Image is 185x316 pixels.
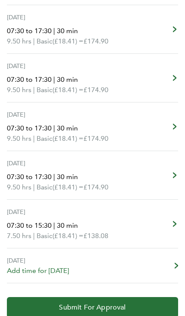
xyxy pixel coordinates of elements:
[83,183,108,191] span: £174.90
[52,232,83,240] span: (£18.41) =
[7,173,52,181] span: 07:30 to 17:30
[52,183,83,191] span: (£18.41) =
[7,54,178,102] a: [DATE]
[33,134,35,143] span: |
[7,102,178,151] a: [DATE]
[57,75,78,84] span: 30 min
[57,27,78,35] span: 30 min
[7,37,31,45] span: 9.50 hrs
[57,173,78,181] span: 30 min
[7,158,115,168] div: [DATE]
[37,182,52,192] span: Basic
[52,134,83,143] span: (£18.41) =
[83,37,108,45] span: £174.90
[52,86,83,94] span: (£18.41) =
[7,255,69,266] div: [DATE]
[37,231,52,241] span: Basic
[57,124,78,132] span: 30 min
[53,75,55,84] span: |
[33,86,35,94] span: |
[53,221,55,229] span: |
[37,36,52,46] span: Basic
[33,183,35,191] span: |
[7,200,178,248] a: [DATE]
[52,37,83,45] span: (£18.41) =
[83,86,108,94] span: £174.90
[7,12,115,22] div: [DATE]
[7,86,31,94] span: 9.50 hrs
[53,124,55,132] span: |
[33,37,35,45] span: |
[7,183,31,191] span: 9.50 hrs
[53,27,55,35] span: |
[7,248,178,283] a: [DATE]
[37,85,52,95] span: Basic
[7,151,178,200] a: [DATE]
[53,173,55,181] span: |
[83,134,108,143] span: £174.90
[7,124,52,132] span: 07:30 to 17:30
[7,75,52,84] span: 07:30 to 17:30
[37,133,52,144] span: Basic
[57,221,78,229] span: 30 min
[7,109,115,120] div: [DATE]
[59,303,126,312] span: Submit For Approval
[7,266,69,276] span: Add time for [DATE]
[7,232,31,240] span: 7.50 hrs
[7,27,52,35] span: 07:30 to 17:30
[7,61,115,71] div: [DATE]
[33,232,35,240] span: |
[7,221,52,229] span: 07:30 to 15:30
[7,134,31,143] span: 9.50 hrs
[7,5,178,54] a: [DATE]
[83,232,108,240] span: £138.08
[7,207,115,217] div: [DATE]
